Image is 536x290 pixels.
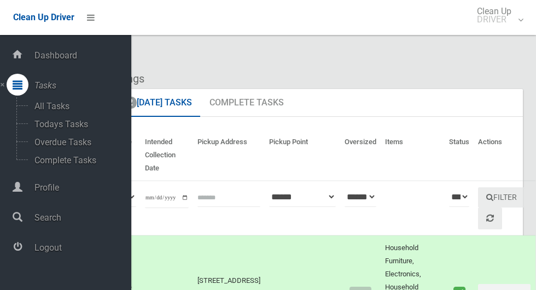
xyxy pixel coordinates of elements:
[31,155,122,165] span: Complete Tasks
[31,50,131,61] span: Dashboard
[340,130,381,181] th: Oversized
[477,15,511,23] small: DRIVER
[13,9,74,26] a: Clean Up Driver
[201,89,292,117] a: Complete Tasks
[265,130,340,181] th: Pickup Point
[31,242,131,253] span: Logout
[445,130,474,181] th: Status
[381,130,445,181] th: Items
[141,130,193,181] th: Intended Collection Date
[31,182,131,193] span: Profile
[111,89,200,117] a: 52[DATE] Tasks
[13,12,74,22] span: Clean Up Driver
[31,101,122,111] span: All Tasks
[193,130,265,181] th: Pickup Address
[31,119,122,129] span: Todays Tasks
[478,187,525,208] button: Filter
[471,7,522,23] span: Clean Up
[31,80,131,91] span: Tasks
[31,137,122,147] span: Overdue Tasks
[31,212,131,223] span: Search
[474,130,535,181] th: Actions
